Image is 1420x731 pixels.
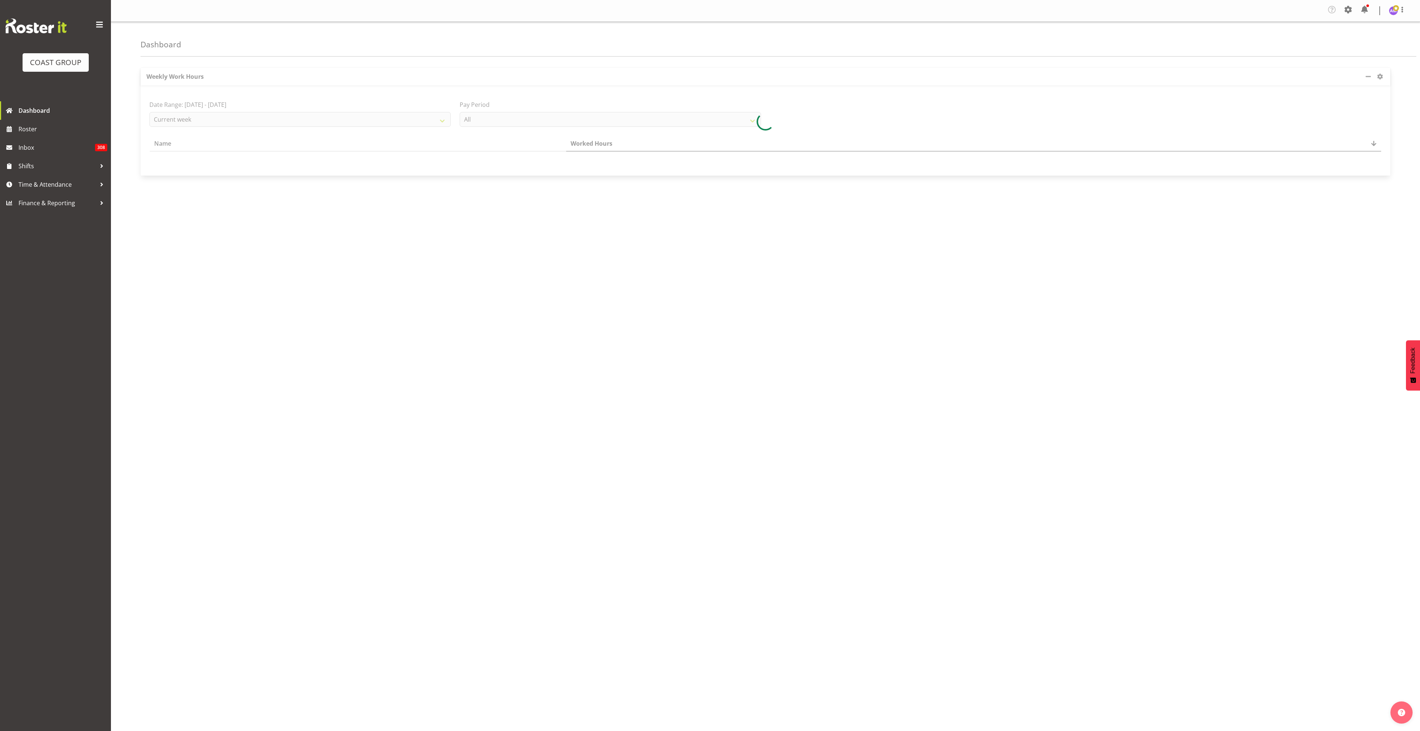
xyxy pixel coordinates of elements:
img: andrew-mcfadzean1175.jpg [1389,6,1398,15]
span: Shifts [18,160,96,172]
span: Dashboard [18,105,107,116]
img: Rosterit website logo [6,18,67,33]
div: COAST GROUP [30,57,81,68]
img: help-xxl-2.png [1398,709,1405,716]
span: Finance & Reporting [18,197,96,209]
span: 308 [95,144,107,151]
span: Inbox [18,142,95,153]
button: Feedback - Show survey [1406,340,1420,390]
span: Roster [18,123,107,135]
span: Time & Attendance [18,179,96,190]
h4: Dashboard [141,40,181,49]
span: Feedback [1410,348,1416,373]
